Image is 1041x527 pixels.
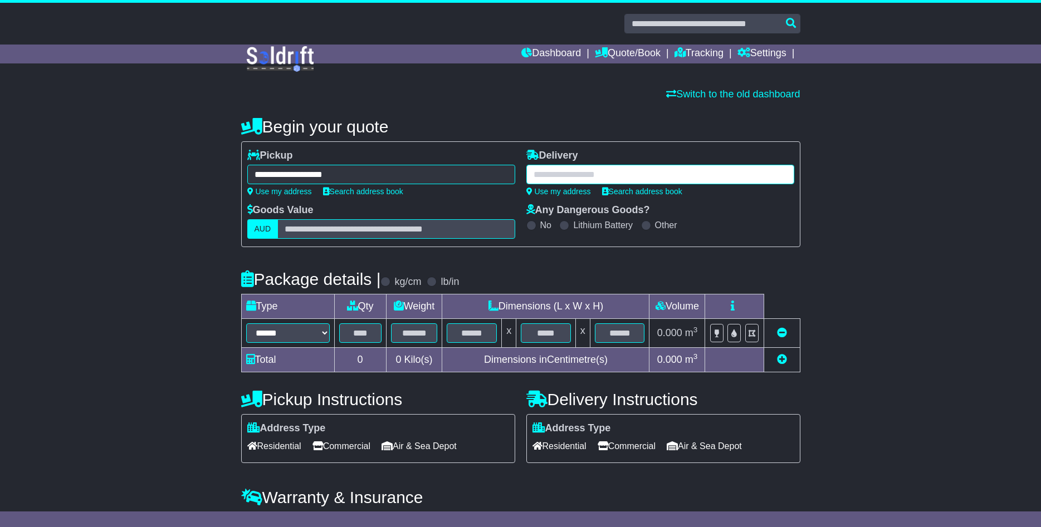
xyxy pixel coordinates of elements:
a: Switch to the old dashboard [666,88,800,100]
label: No [540,220,551,230]
a: Use my address [526,187,591,196]
label: Any Dangerous Goods? [526,204,650,216]
span: Air & Sea Depot [382,437,457,455]
td: x [575,319,590,348]
label: Other [655,220,677,230]
td: Kilo(s) [386,348,442,372]
a: Tracking [675,45,724,63]
td: Dimensions in Centimetre(s) [442,348,649,372]
a: Dashboard [521,45,581,63]
td: Weight [386,294,442,319]
span: Air & Sea Depot [667,437,742,455]
span: m [685,354,698,365]
a: Use my address [247,187,312,196]
label: Address Type [532,422,611,435]
sup: 3 [693,352,698,361]
label: Pickup [247,150,293,162]
label: Address Type [247,422,326,435]
h4: Begin your quote [241,117,800,136]
td: Qty [334,294,386,319]
label: lb/in [441,276,459,288]
a: Quote/Book [595,45,661,63]
span: Residential [532,437,587,455]
td: Volume [649,294,705,319]
h4: Package details | [241,270,381,288]
td: Dimensions (L x W x H) [442,294,649,319]
label: AUD [247,219,278,239]
td: 0 [334,348,386,372]
a: Search address book [602,187,682,196]
label: Lithium Battery [573,220,633,230]
td: Total [241,348,334,372]
h4: Pickup Instructions [241,390,515,408]
a: Add new item [777,354,787,365]
label: Goods Value [247,204,314,216]
a: Remove this item [777,327,787,338]
sup: 3 [693,326,698,334]
span: 0.000 [657,354,682,365]
span: Commercial [598,437,656,455]
a: Search address book [323,187,403,196]
h4: Warranty & Insurance [241,488,800,506]
span: Commercial [312,437,370,455]
span: 0 [395,354,401,365]
label: kg/cm [394,276,421,288]
span: Residential [247,437,301,455]
td: x [502,319,516,348]
span: 0.000 [657,327,682,338]
a: Settings [737,45,786,63]
h4: Delivery Instructions [526,390,800,408]
td: Type [241,294,334,319]
label: Delivery [526,150,578,162]
span: m [685,327,698,338]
